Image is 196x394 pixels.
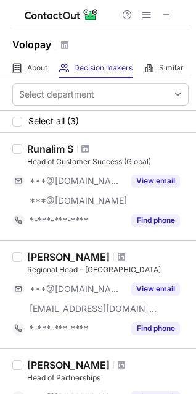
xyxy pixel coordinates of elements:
div: [PERSON_NAME] [27,359,110,371]
img: ContactOut v5.3.10 [25,7,99,22]
div: Select department [19,88,94,101]
button: Reveal Button [131,322,180,335]
button: Reveal Button [131,214,180,227]
span: Select all (3) [28,116,79,126]
span: ***@[DOMAIN_NAME] [30,175,124,187]
span: ***@[DOMAIN_NAME] [30,283,124,295]
span: Similar [159,63,184,73]
span: ***@[DOMAIN_NAME] [30,195,127,206]
span: About [27,63,47,73]
span: [EMAIL_ADDRESS][DOMAIN_NAME] [30,303,158,314]
button: Reveal Button [131,283,180,295]
div: Head of Partnerships [27,372,189,384]
h1: Volopay [12,37,51,52]
div: Regional Head - [GEOGRAPHIC_DATA] [27,264,189,275]
div: Runalim S [27,143,73,155]
div: [PERSON_NAME] [27,251,110,263]
button: Reveal Button [131,175,180,187]
div: Head of Customer Success (Global) [27,156,189,167]
span: Decision makers [74,63,133,73]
